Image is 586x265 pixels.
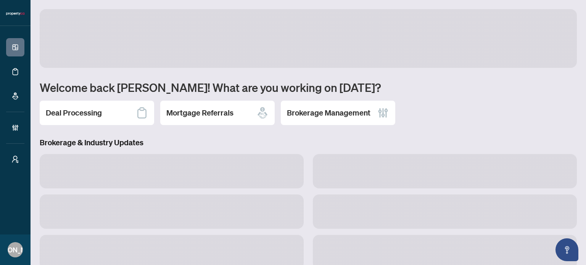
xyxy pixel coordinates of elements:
[555,238,578,261] button: Open asap
[40,137,577,148] h3: Brokerage & Industry Updates
[11,156,19,163] span: user-switch
[166,108,233,118] h2: Mortgage Referrals
[40,80,577,95] h1: Welcome back [PERSON_NAME]! What are you working on [DATE]?
[6,11,24,16] img: logo
[287,108,370,118] h2: Brokerage Management
[46,108,102,118] h2: Deal Processing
